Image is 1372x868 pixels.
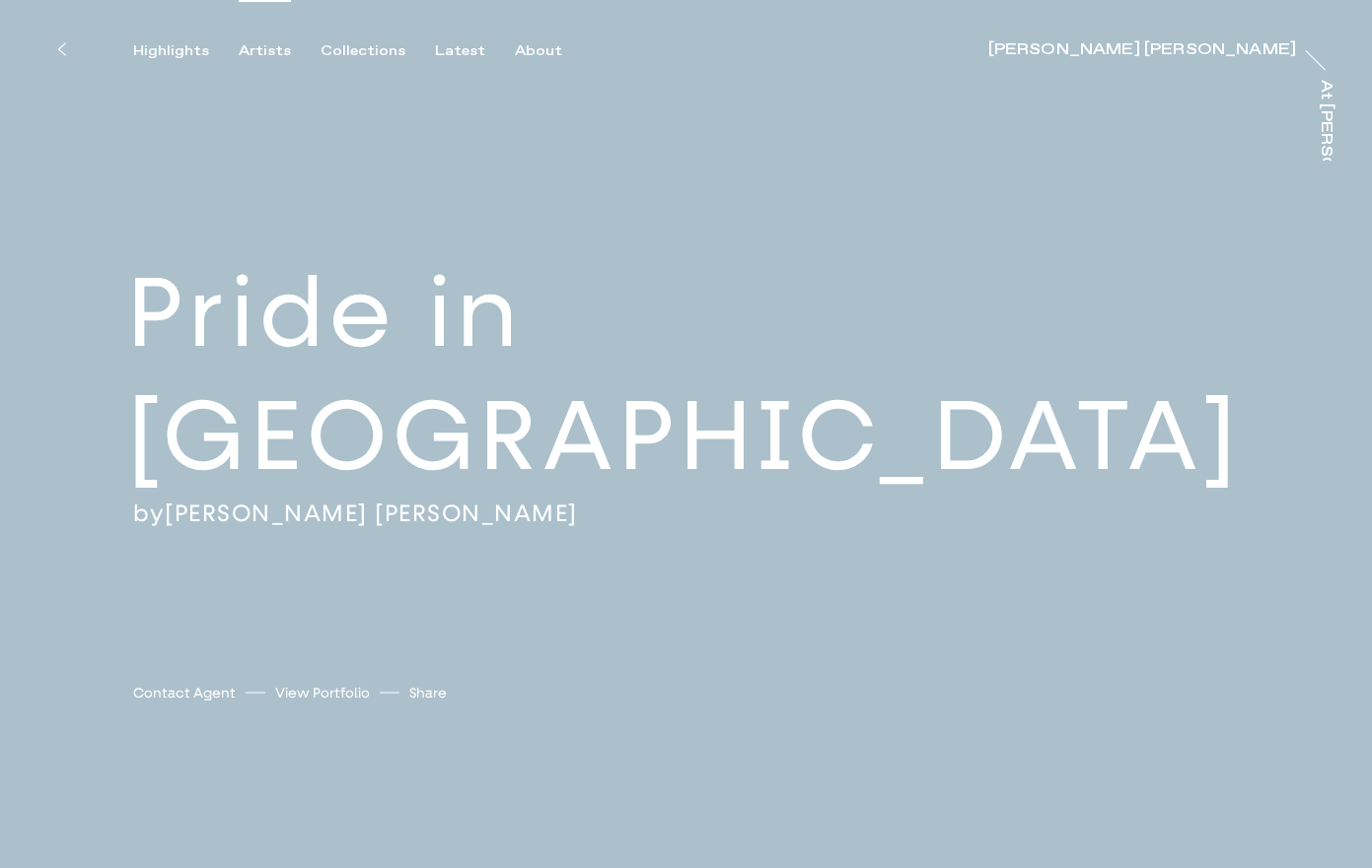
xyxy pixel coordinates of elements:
a: Contact Agent [133,683,236,703]
button: Share [409,680,447,706]
button: About [515,42,592,60]
div: Collections [321,42,405,60]
button: Collections [321,42,435,60]
span: by [133,499,165,528]
a: View Portfolio [275,683,370,703]
div: Latest [435,42,485,60]
div: At [PERSON_NAME] [1318,80,1334,256]
div: Artists [239,42,291,60]
a: [PERSON_NAME] [PERSON_NAME] [165,499,578,528]
a: At [PERSON_NAME] [1319,80,1338,161]
div: Highlights [133,42,209,60]
button: Latest [435,42,515,60]
button: Highlights [133,42,239,60]
button: Artists [239,42,321,60]
a: [PERSON_NAME] [PERSON_NAME] [988,37,1296,57]
div: About [515,42,562,60]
